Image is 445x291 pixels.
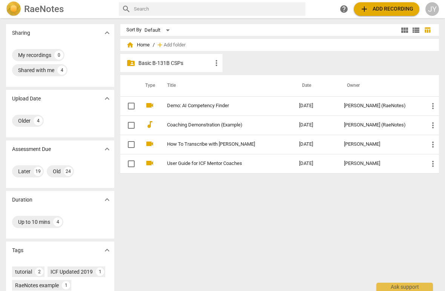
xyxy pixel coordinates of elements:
span: expand_more [103,195,112,204]
span: more_vert [428,121,437,130]
div: Sort By [126,27,141,33]
a: User Guide for ICF Mentor Coaches [167,161,272,166]
td: [DATE] [293,135,338,154]
div: 4 [34,116,43,125]
p: Assessment Due [12,145,51,153]
div: tutorial [15,268,32,276]
td: [DATE] [293,154,338,173]
th: Type [139,75,158,96]
span: help [339,5,348,14]
span: videocam [145,159,154,168]
div: ICF Updated 2019 [51,268,93,276]
span: more_vert [428,102,437,111]
span: folder_shared [126,59,135,68]
th: Date [293,75,338,96]
div: Shared with me [18,66,54,74]
div: Old [53,168,61,175]
span: audiotrack [145,120,154,129]
span: view_module [400,26,409,35]
p: Sharing [12,29,30,37]
span: search [122,5,131,14]
span: table_chart [424,26,431,34]
button: JY [425,2,439,16]
th: Owner [338,75,422,96]
p: Duration [12,196,32,204]
button: List view [410,25,422,36]
div: [PERSON_NAME] [344,142,416,147]
p: Basic B-131B CSPs [138,59,212,67]
h2: RaeNotes [24,4,64,14]
a: How To Transcribe with [PERSON_NAME] [167,142,272,147]
div: RaeNotes example [15,282,59,289]
span: Home [126,41,150,49]
button: Show more [101,194,113,205]
div: Default [144,24,172,36]
div: 0 [54,51,63,60]
img: Logo [6,2,21,17]
th: Title [158,75,293,96]
div: [PERSON_NAME] (RaeNotes) [344,122,416,128]
button: Show more [101,27,113,38]
td: [DATE] [293,96,338,115]
div: 1 [62,281,70,289]
span: home [126,41,134,49]
span: view_list [411,26,420,35]
span: videocam [145,139,154,148]
p: Upload Date [12,95,41,103]
a: Demo: AI Competency Finder [167,103,272,109]
span: add [156,41,164,49]
div: My recordings [18,51,51,59]
button: Show more [101,93,113,104]
div: Older [18,117,31,125]
button: Show more [101,143,113,155]
div: 19 [34,167,43,176]
span: add [360,5,369,14]
span: more_vert [428,140,437,149]
span: expand_more [103,145,112,154]
div: Ask support [376,283,433,291]
span: expand_more [103,28,112,37]
div: Up to 10 mins [18,218,50,226]
span: Add folder [164,42,186,48]
span: more_vert [428,159,437,168]
div: Later [18,168,31,175]
div: 1 [96,268,104,276]
span: / [153,42,155,48]
div: 4 [57,66,66,75]
a: LogoRaeNotes [6,2,113,17]
span: expand_more [103,246,112,255]
span: videocam [145,101,154,110]
button: Upload [354,2,419,16]
div: [PERSON_NAME] (RaeNotes) [344,103,416,109]
button: Tile view [399,25,410,36]
div: 2 [35,268,43,276]
p: Tags [12,246,23,254]
div: 24 [64,167,73,176]
span: expand_more [103,94,112,103]
div: 4 [53,217,62,226]
div: [PERSON_NAME] [344,161,416,166]
span: more_vert [212,59,221,68]
span: Add recording [360,5,413,14]
input: Search [134,3,302,15]
a: Help [337,2,351,16]
a: Coaching Demonstration (Example) [167,122,272,128]
td: [DATE] [293,115,338,135]
button: Show more [101,245,113,256]
button: Table view [422,25,433,36]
